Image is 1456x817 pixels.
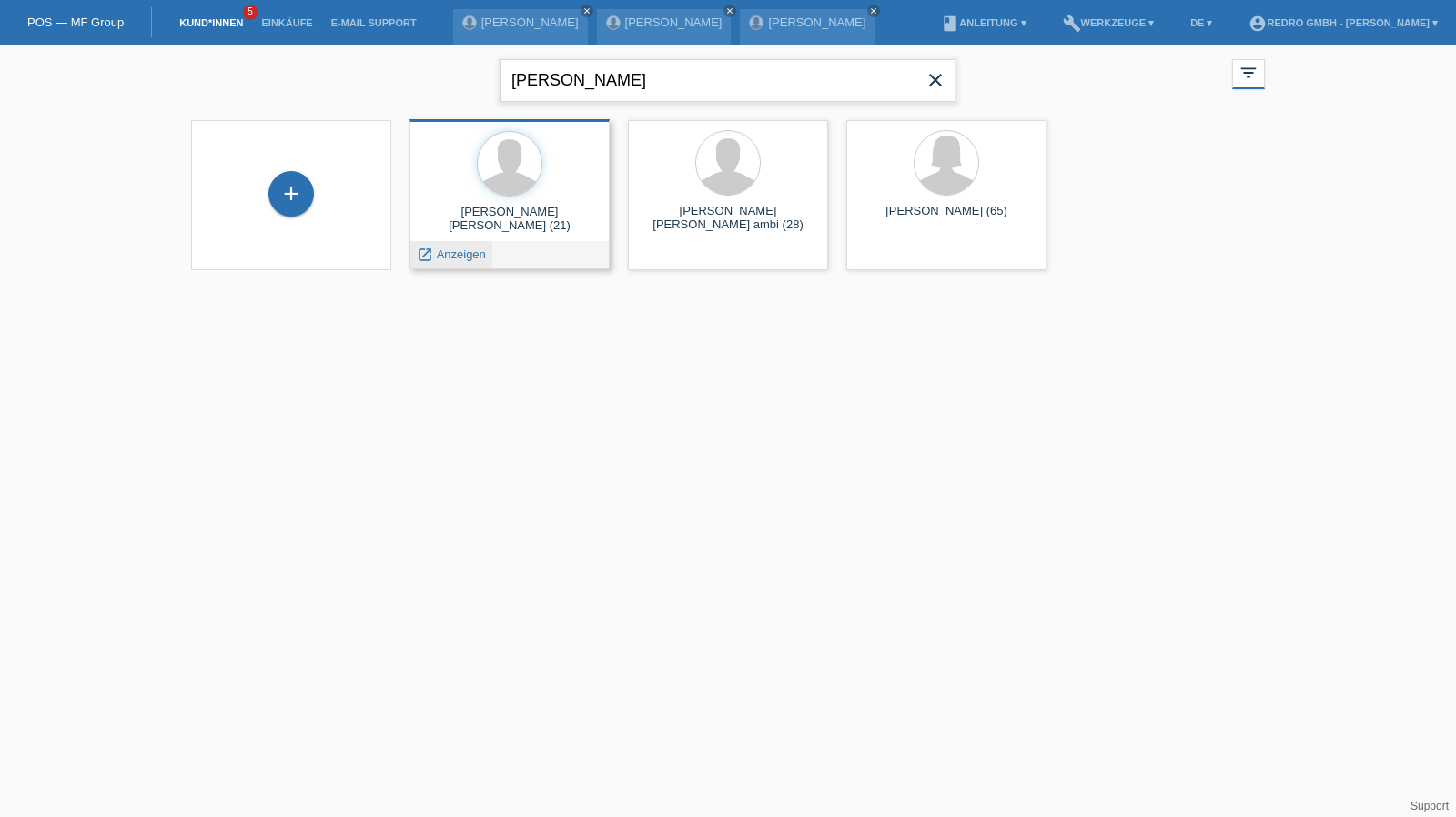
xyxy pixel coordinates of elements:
[1249,15,1267,33] i: account_circle
[723,5,736,17] a: close
[170,17,252,28] a: Kund*innen
[1410,800,1449,812] a: Support
[1063,15,1081,33] i: build
[925,69,946,91] i: close
[417,247,486,261] a: launch Anzeigen
[481,15,579,29] a: [PERSON_NAME]
[625,15,723,29] a: [PERSON_NAME]
[1239,17,1447,28] a: account_circleRedro GmbH - [PERSON_NAME] ▾
[243,5,258,20] span: 5
[768,15,865,29] a: [PERSON_NAME]
[417,247,433,263] i: launch
[861,204,1032,233] div: [PERSON_NAME] (65)
[1054,17,1164,28] a: buildWerkzeuge ▾
[1239,63,1259,83] i: filter_list
[269,178,313,209] div: Kund*in hinzufügen
[869,6,878,15] i: close
[252,17,321,28] a: Einkäufe
[1181,17,1221,28] a: DE ▾
[941,15,959,33] i: book
[27,15,124,29] a: POS — MF Group
[424,205,595,234] div: [PERSON_NAME] [PERSON_NAME] (21)
[437,247,486,261] span: Anzeigen
[581,5,593,17] a: close
[642,204,814,233] div: [PERSON_NAME] [PERSON_NAME] ambi (28)
[582,6,591,15] i: close
[322,17,426,28] a: E-Mail Support
[867,5,880,17] a: close
[932,17,1035,28] a: bookAnleitung ▾
[500,59,955,102] input: Suche...
[725,6,734,15] i: close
